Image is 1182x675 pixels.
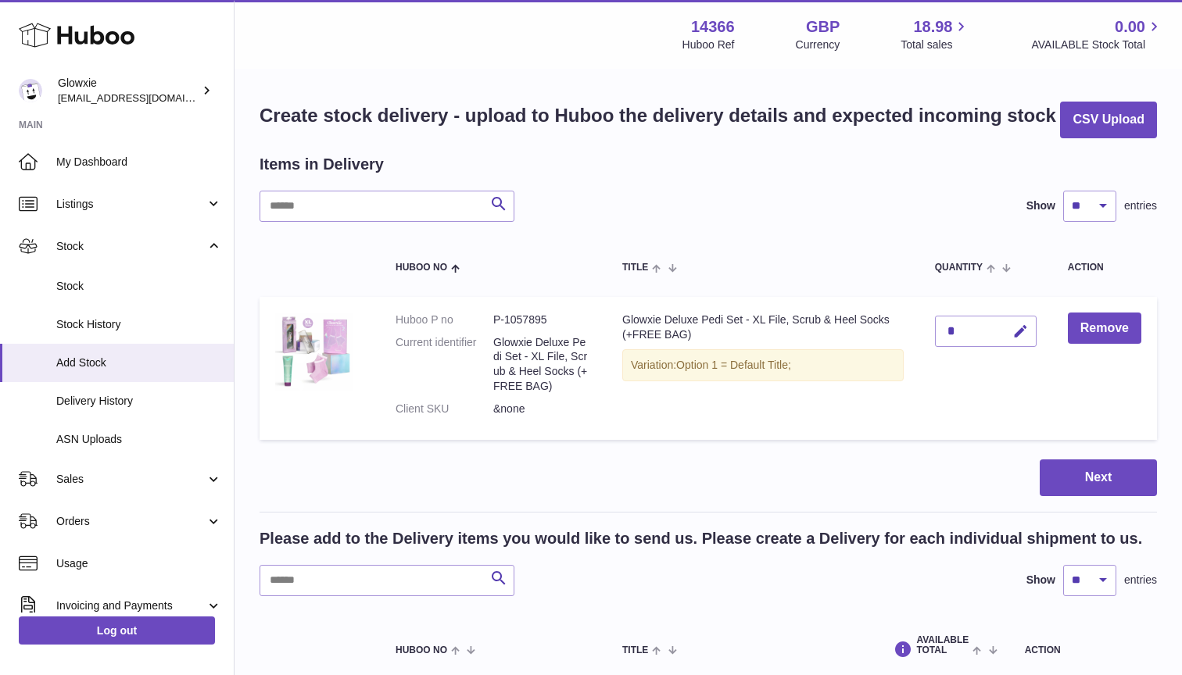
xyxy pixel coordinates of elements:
[260,103,1056,128] h1: Create stock delivery - upload to Huboo the delivery details and expected incoming stock
[58,91,230,104] span: [EMAIL_ADDRESS][DOMAIN_NAME]
[56,239,206,254] span: Stock
[396,262,447,273] span: Huboo no
[1068,262,1141,273] div: Action
[56,355,222,370] span: Add Stock
[396,645,447,655] span: Huboo no
[493,402,591,416] dd: &none
[622,349,904,381] div: Variation:
[56,556,222,571] span: Usage
[901,37,970,52] span: Total sales
[1060,102,1157,138] button: CSV Upload
[56,472,206,487] span: Sales
[1124,573,1157,587] span: entries
[56,279,222,294] span: Stock
[493,335,591,395] dd: Glowxie Deluxe Pedi Set - XL File, Scrub & Heel Socks (+FREE BAG)
[1068,312,1141,345] button: Remove
[901,16,970,52] a: 18.98 Total sales
[19,616,215,645] a: Log out
[607,297,919,440] td: Glowxie Deluxe Pedi Set - XL File, Scrub & Heel Socks (+FREE BAG)
[1026,198,1055,213] label: Show
[56,394,222,409] span: Delivery History
[691,16,735,37] strong: 14366
[56,317,222,332] span: Stock History
[676,359,791,371] span: Option 1 = Default Title;
[1040,459,1157,496] button: Next
[1031,37,1163,52] span: AVAILABLE Stock Total
[58,76,199,105] div: Glowxie
[56,598,206,613] span: Invoicing and Payments
[622,645,648,655] span: Title
[1115,16,1145,37] span: 0.00
[1025,645,1141,655] div: Action
[275,312,353,391] img: Glowxie Deluxe Pedi Set - XL File, Scrub & Heel Socks (+FREE BAG)
[260,154,384,175] h2: Items in Delivery
[56,197,206,212] span: Listings
[396,335,493,395] dt: Current identifier
[682,37,735,52] div: Huboo Ref
[56,432,222,447] span: ASN Uploads
[916,635,969,655] span: AVAILABLE Total
[1124,198,1157,213] span: entries
[935,262,983,273] span: Quantity
[1031,16,1163,52] a: 0.00 AVAILABLE Stock Total
[396,402,493,416] dt: Client SKU
[56,514,206,529] span: Orders
[396,312,493,327] dt: Huboo P no
[493,312,591,327] dd: P-1057895
[913,16,952,37] span: 18.98
[796,37,840,52] div: Currency
[622,262,648,273] span: Title
[1026,573,1055,587] label: Show
[56,155,222,170] span: My Dashboard
[806,16,840,37] strong: GBP
[19,79,42,102] img: suraj@glowxie.com
[260,528,1142,549] h2: Please add to the Delivery items you would like to send us. Please create a Delivery for each ind...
